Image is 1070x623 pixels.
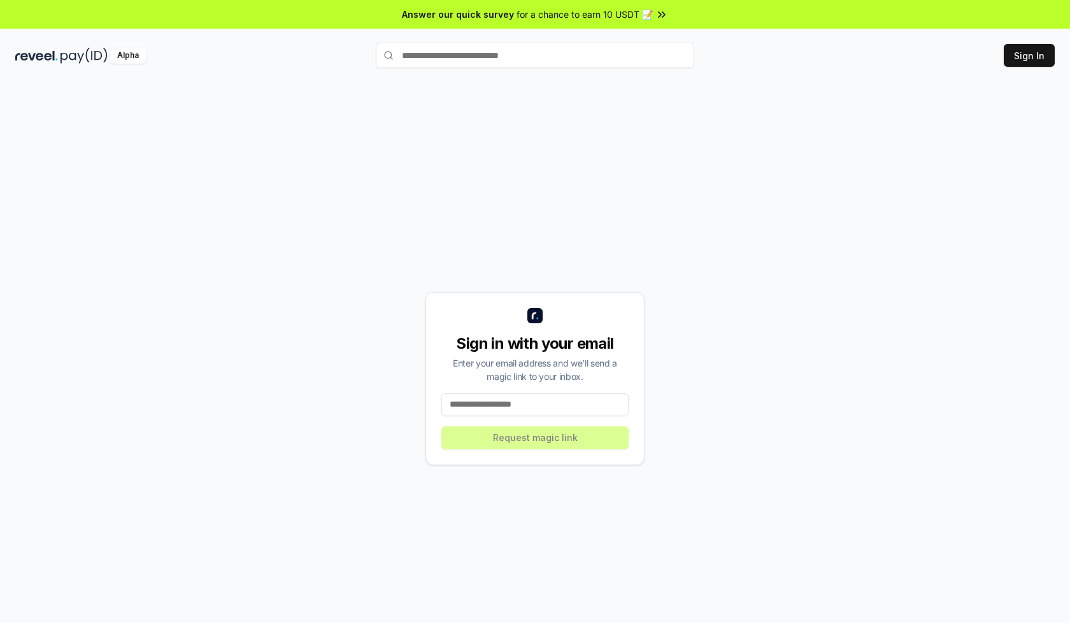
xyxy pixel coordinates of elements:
[61,48,108,64] img: pay_id
[15,48,58,64] img: reveel_dark
[517,8,653,21] span: for a chance to earn 10 USDT 📝
[1004,44,1055,67] button: Sign In
[527,308,543,323] img: logo_small
[441,333,629,354] div: Sign in with your email
[110,48,146,64] div: Alpha
[402,8,514,21] span: Answer our quick survey
[441,356,629,383] div: Enter your email address and we’ll send a magic link to your inbox.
